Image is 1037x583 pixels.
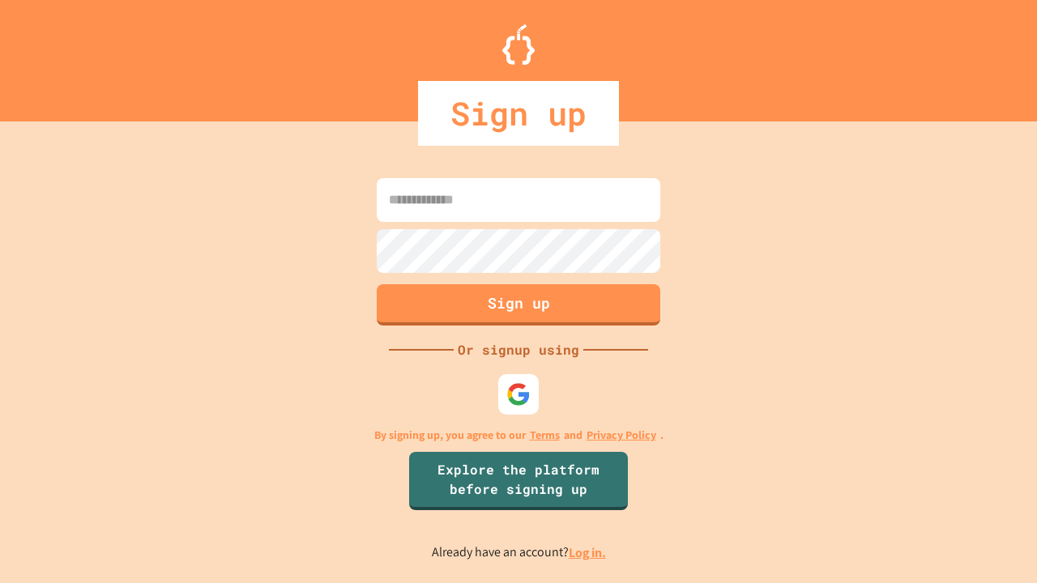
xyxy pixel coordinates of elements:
[432,543,606,563] p: Already have an account?
[454,340,583,360] div: Or signup using
[377,284,660,326] button: Sign up
[418,81,619,146] div: Sign up
[587,427,656,444] a: Privacy Policy
[569,544,606,561] a: Log in.
[502,24,535,65] img: Logo.svg
[374,427,664,444] p: By signing up, you agree to our and .
[409,452,628,510] a: Explore the platform before signing up
[506,382,531,406] img: google-icon.svg
[530,427,560,444] a: Terms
